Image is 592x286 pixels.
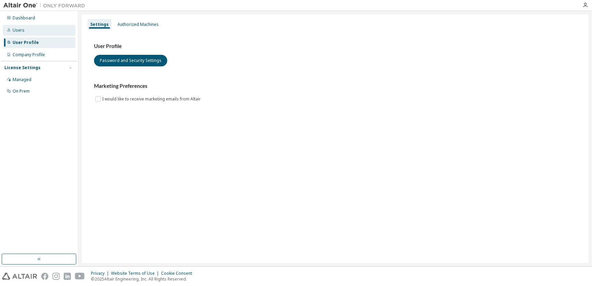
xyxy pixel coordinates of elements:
[91,276,196,282] p: © 2025 Altair Engineering, Inc. All Rights Reserved.
[91,271,111,276] div: Privacy
[13,28,25,33] div: Users
[94,43,576,50] h3: User Profile
[102,95,202,103] label: I would like to receive marketing emails from Altair
[13,15,35,21] div: Dashboard
[94,55,167,66] button: Password and Security Settings
[13,52,45,58] div: Company Profile
[118,22,159,27] div: Authorized Machines
[2,273,37,280] img: altair_logo.svg
[161,271,196,276] div: Cookie Consent
[13,40,39,45] div: User Profile
[4,65,41,70] div: License Settings
[13,77,31,82] div: Managed
[90,22,109,27] div: Settings
[13,89,30,94] div: On Prem
[52,273,60,280] img: instagram.svg
[3,2,89,9] img: Altair One
[41,273,48,280] img: facebook.svg
[111,271,161,276] div: Website Terms of Use
[94,83,576,90] h3: Marketing Preferences
[64,273,71,280] img: linkedin.svg
[75,273,85,280] img: youtube.svg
